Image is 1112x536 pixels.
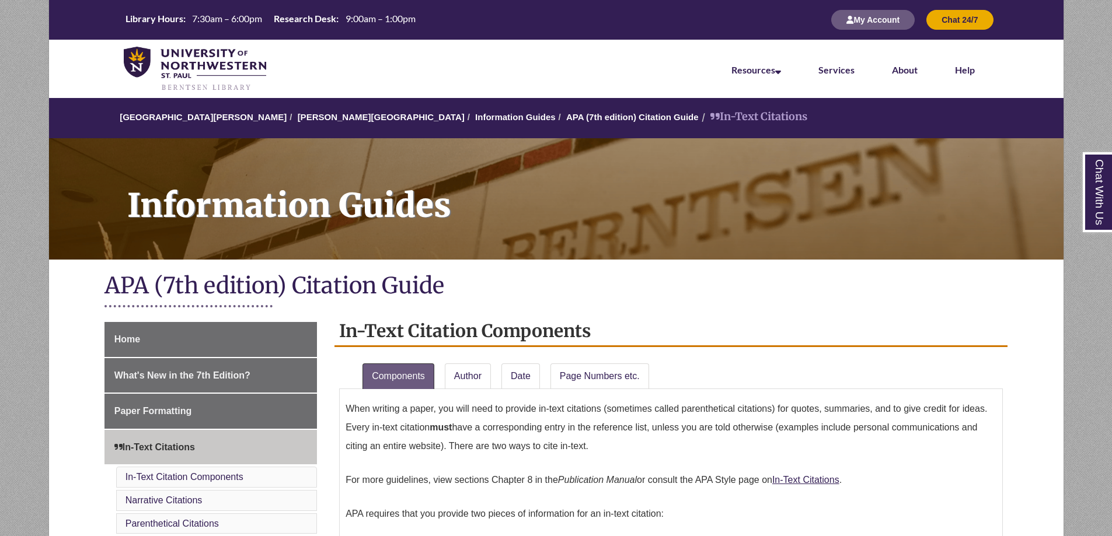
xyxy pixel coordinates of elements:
[104,394,317,429] a: Paper Formatting
[126,472,243,482] a: In-Text Citation Components
[955,64,975,75] a: Help
[926,15,993,24] a: Chat 24/7
[475,112,556,122] a: Information Guides
[49,138,1064,260] a: Information Guides
[104,430,317,465] a: In-Text Citations
[298,112,465,122] a: [PERSON_NAME][GEOGRAPHIC_DATA]
[126,519,219,528] a: Parenthetical Citations
[114,138,1064,244] h1: Information Guides
[731,64,781,75] a: Resources
[114,334,140,344] span: Home
[831,15,915,24] a: My Account
[104,358,317,393] a: What's New in the 7th Edition?
[926,10,993,30] button: Chat 24/7
[818,64,855,75] a: Services
[114,442,195,452] span: In-Text Citations
[430,422,452,432] strong: must
[114,406,191,416] span: Paper Formatting
[120,112,287,122] a: [GEOGRAPHIC_DATA][PERSON_NAME]
[121,12,187,25] th: Library Hours:
[445,363,491,389] a: Author
[121,12,420,28] a: Hours Today
[346,395,996,460] p: When writing a paper, you will need to provide in-text citations (sometimes called parenthetical ...
[124,47,267,92] img: UNWSP Library Logo
[550,363,649,389] a: Page Numbers etc.
[772,475,839,485] a: In-Text Citations
[558,475,637,485] em: Publication Manual
[346,13,416,24] span: 9:00am – 1:00pm
[104,322,317,357] a: Home
[699,108,807,125] li: In-Text Citations
[346,466,996,494] p: For more guidelines, view sections Chapter 8 in the or consult the APA Style page on .
[269,12,340,25] th: Research Desk:
[192,13,262,24] span: 7:30am – 6:00pm
[104,271,1008,302] h1: APA (7th edition) Citation Guide
[114,370,250,380] span: What's New in the 7th Edition?
[346,500,996,528] p: APA requires that you provide two pieces of information for an in-text citation:
[501,363,540,389] a: Date
[126,495,203,505] a: Narrative Citations
[334,316,1008,347] h2: In-Text Citation Components
[121,12,420,27] table: Hours Today
[892,64,918,75] a: About
[566,112,699,122] a: APA (7th edition) Citation Guide
[831,10,915,30] button: My Account
[362,363,434,389] a: Components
